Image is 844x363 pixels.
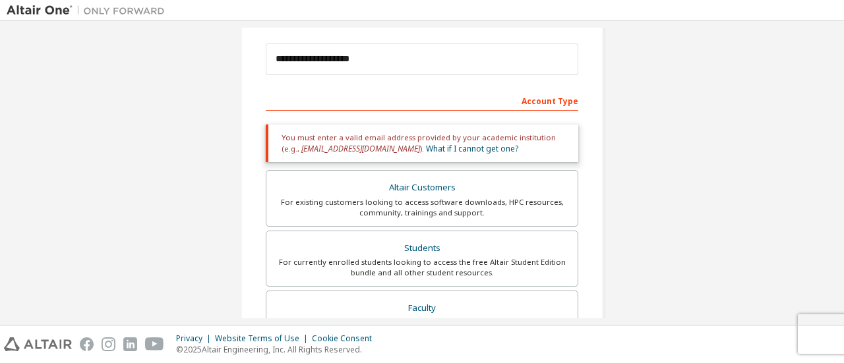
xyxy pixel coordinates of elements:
div: Website Terms of Use [215,333,312,344]
div: Faculty [274,299,570,318]
div: Account Type [266,90,578,111]
img: altair_logo.svg [4,337,72,351]
div: Students [274,239,570,258]
img: youtube.svg [145,337,164,351]
img: instagram.svg [102,337,115,351]
a: What if I cannot get one? [426,143,518,154]
p: © 2025 Altair Engineering, Inc. All Rights Reserved. [176,344,380,355]
img: facebook.svg [80,337,94,351]
div: You must enter a valid email address provided by your academic institution (e.g., ). [266,125,578,162]
div: Altair Customers [274,179,570,197]
div: For faculty & administrators of academic institutions administering students and accessing softwa... [274,318,570,339]
div: For existing customers looking to access software downloads, HPC resources, community, trainings ... [274,197,570,218]
span: [EMAIL_ADDRESS][DOMAIN_NAME] [301,143,420,154]
div: For currently enrolled students looking to access the free Altair Student Edition bundle and all ... [274,257,570,278]
div: Cookie Consent [312,333,380,344]
div: Privacy [176,333,215,344]
img: Altair One [7,4,171,17]
img: linkedin.svg [123,337,137,351]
